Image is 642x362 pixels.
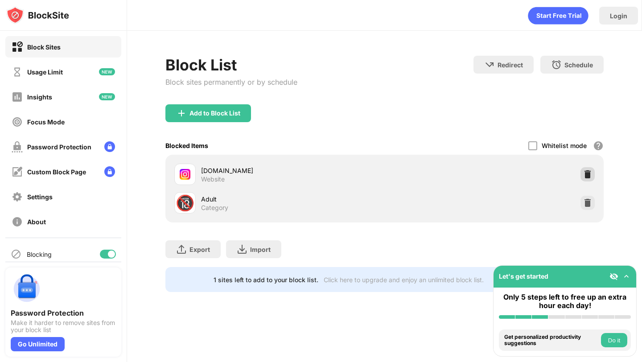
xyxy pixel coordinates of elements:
div: Go Unlimited [11,337,65,351]
div: Focus Mode [27,118,65,126]
div: About [27,218,46,226]
div: Only 5 steps left to free up an extra hour each day! [499,293,631,310]
div: Make it harder to remove sites from your block list [11,319,116,333]
div: 🔞 [176,194,194,212]
div: Redirect [498,61,523,69]
div: Usage Limit [27,68,63,76]
img: blocking-icon.svg [11,249,21,259]
img: push-password-protection.svg [11,273,43,305]
img: favicons [180,169,190,180]
div: Login [610,12,627,20]
div: Click here to upgrade and enjoy an unlimited block list. [324,276,484,284]
div: Adult [201,194,384,204]
div: Password Protection [11,309,116,317]
div: Insights [27,93,52,101]
div: Get personalized productivity suggestions [504,334,599,347]
div: Website [201,175,225,183]
img: eye-not-visible.svg [609,272,618,281]
img: settings-off.svg [12,191,23,202]
div: Password Protection [27,143,91,151]
div: Custom Block Page [27,168,86,176]
div: Block List [165,56,297,74]
div: Let's get started [499,272,548,280]
img: focus-off.svg [12,116,23,128]
img: customize-block-page-off.svg [12,166,23,177]
img: lock-menu.svg [104,166,115,177]
div: Blocked Items [165,142,208,149]
div: Add to Block List [189,110,240,117]
img: omni-setup-toggle.svg [622,272,631,281]
button: Do it [601,333,627,347]
div: 1 sites left to add to your block list. [214,276,318,284]
div: Settings [27,193,53,201]
div: Category [201,204,228,212]
div: Export [189,246,210,253]
img: logo-blocksite.svg [6,6,69,24]
div: Blocking [27,251,52,258]
img: password-protection-off.svg [12,141,23,152]
img: new-icon.svg [99,68,115,75]
img: insights-off.svg [12,91,23,103]
div: animation [528,7,588,25]
div: [DOMAIN_NAME] [201,166,384,175]
img: block-on.svg [12,41,23,53]
div: Whitelist mode [542,142,587,149]
div: Block Sites [27,43,61,51]
div: Block sites permanently or by schedule [165,78,297,86]
div: Import [250,246,271,253]
div: Schedule [564,61,593,69]
img: time-usage-off.svg [12,66,23,78]
img: new-icon.svg [99,93,115,100]
img: lock-menu.svg [104,141,115,152]
img: about-off.svg [12,216,23,227]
